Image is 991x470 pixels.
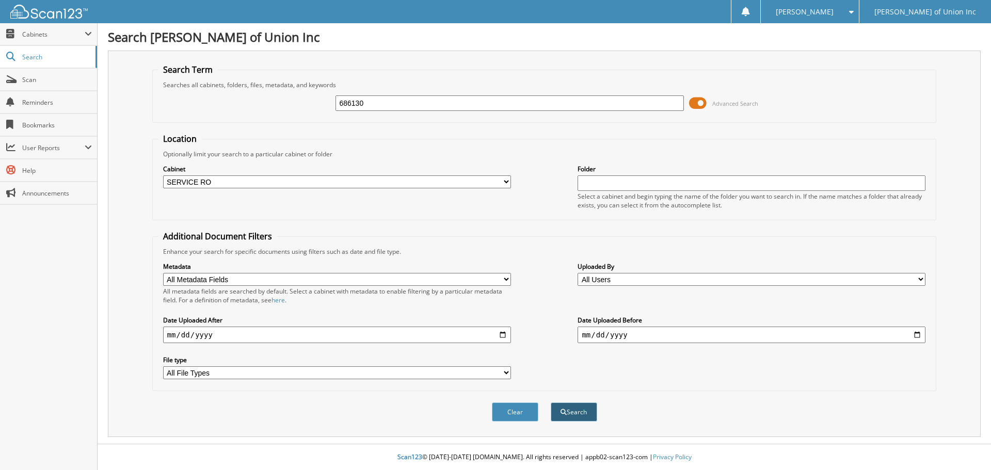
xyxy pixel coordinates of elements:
[158,231,277,242] legend: Additional Document Filters
[163,287,511,304] div: All metadata fields are searched by default. Select a cabinet with metadata to enable filtering b...
[578,316,925,325] label: Date Uploaded Before
[22,75,92,84] span: Scan
[22,166,92,175] span: Help
[98,445,991,470] div: © [DATE]-[DATE] [DOMAIN_NAME]. All rights reserved | appb02-scan123-com |
[653,452,692,461] a: Privacy Policy
[163,327,511,343] input: start
[163,165,511,173] label: Cabinet
[163,262,511,271] label: Metadata
[578,192,925,209] div: Select a cabinet and begin typing the name of the folder you want to search in. If the name match...
[492,402,538,422] button: Clear
[158,247,931,256] div: Enhance your search for specific documents using filters such as date and file type.
[10,5,88,19] img: scan123-logo-white.svg
[158,133,202,144] legend: Location
[158,150,931,158] div: Optionally limit your search to a particular cabinet or folder
[158,80,931,89] div: Searches all cabinets, folders, files, metadata, and keywords
[158,64,218,75] legend: Search Term
[874,9,976,15] span: [PERSON_NAME] of Union Inc
[22,189,92,198] span: Announcements
[163,316,511,325] label: Date Uploaded After
[22,53,90,61] span: Search
[397,452,422,461] span: Scan123
[578,262,925,271] label: Uploaded By
[22,30,85,39] span: Cabinets
[271,296,285,304] a: here
[578,165,925,173] label: Folder
[163,355,511,364] label: File type
[108,28,981,45] h1: Search [PERSON_NAME] of Union Inc
[776,9,834,15] span: [PERSON_NAME]
[22,121,92,129] span: Bookmarks
[578,327,925,343] input: end
[712,100,758,107] span: Advanced Search
[551,402,597,422] button: Search
[22,98,92,107] span: Reminders
[22,143,85,152] span: User Reports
